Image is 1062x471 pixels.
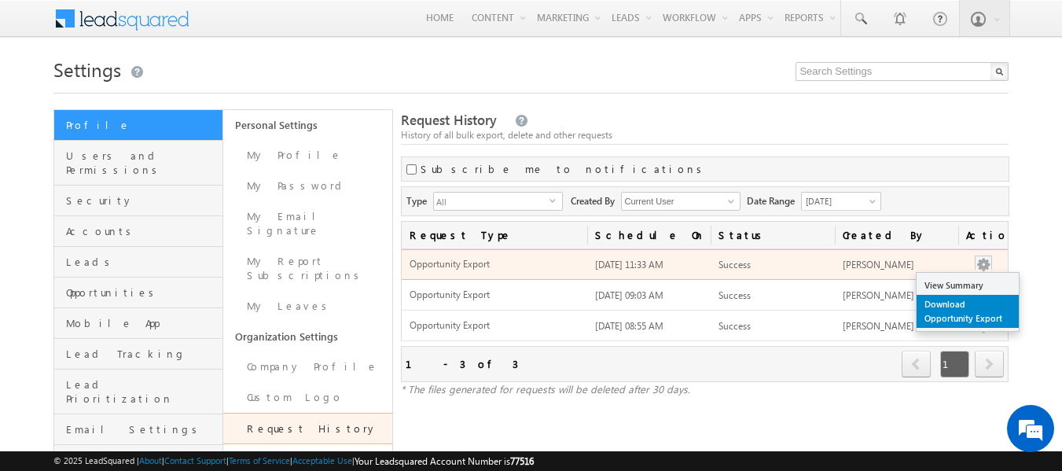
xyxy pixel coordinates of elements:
[802,194,876,208] span: [DATE]
[66,255,219,269] span: Leads
[902,352,932,377] a: prev
[223,382,392,413] a: Custom Logo
[801,192,881,211] a: [DATE]
[54,370,222,414] a: Lead Prioritization
[355,455,534,467] span: Your Leadsquared Account Number is
[223,110,392,140] a: Personal Settings
[958,222,1008,248] span: Actions
[401,128,1009,142] div: History of all bulk export, delete and other requests
[54,278,222,308] a: Opportunities
[66,285,219,300] span: Opportunities
[747,192,801,208] span: Date Range
[719,193,739,209] a: Show All Items
[718,259,751,270] span: Success
[401,111,497,129] span: Request History
[621,192,740,211] input: Type to Search
[292,455,352,465] a: Acceptable Use
[410,319,579,333] span: Opportunity Export
[66,118,219,132] span: Profile
[223,413,392,444] a: Request History
[410,258,579,271] span: Opportunity Export
[66,149,219,177] span: Users and Permissions
[940,351,969,377] span: 1
[434,193,549,210] span: All
[401,382,690,396] span: * The files generated for requests will be deleted after 30 days.
[433,192,563,211] div: All
[595,320,663,332] span: [DATE] 08:55 AM
[223,201,392,246] a: My Email Signature
[53,57,121,82] span: Settings
[223,291,392,322] a: My Leaves
[711,222,835,248] a: Status
[595,259,663,270] span: [DATE] 11:33 AM
[54,141,222,186] a: Users and Permissions
[402,222,587,248] a: Request Type
[843,289,914,301] span: [PERSON_NAME]
[410,289,579,302] span: Opportunity Export
[917,295,1019,328] a: Download Opportunity Export
[975,352,1004,377] a: next
[718,320,751,332] span: Success
[406,355,518,373] div: 1 - 3 of 3
[54,216,222,247] a: Accounts
[421,162,707,176] label: Subscribe me to notifications
[229,455,290,465] a: Terms of Service
[66,224,219,238] span: Accounts
[54,414,222,445] a: Email Settings
[587,222,711,248] a: Schedule On
[54,186,222,216] a: Security
[571,192,621,208] span: Created By
[54,339,222,370] a: Lead Tracking
[917,276,1019,295] a: View Summary
[223,140,392,171] a: My Profile
[843,259,914,270] span: [PERSON_NAME]
[406,192,433,208] span: Type
[66,377,219,406] span: Lead Prioritization
[843,320,914,332] span: [PERSON_NAME]
[223,171,392,201] a: My Password
[66,422,219,436] span: Email Settings
[796,62,1009,81] input: Search Settings
[139,455,162,465] a: About
[54,110,222,141] a: Profile
[54,247,222,278] a: Leads
[549,197,562,204] span: select
[835,222,959,248] a: Created By
[66,347,219,361] span: Lead Tracking
[164,455,226,465] a: Contact Support
[223,246,392,291] a: My Report Subscriptions
[66,193,219,208] span: Security
[66,316,219,330] span: Mobile App
[223,351,392,382] a: Company Profile
[595,289,663,301] span: [DATE] 09:03 AM
[975,351,1004,377] span: next
[718,289,751,301] span: Success
[902,351,931,377] span: prev
[53,454,534,469] span: © 2025 LeadSquared | | | | |
[223,322,392,351] a: Organization Settings
[54,308,222,339] a: Mobile App
[510,455,534,467] span: 77516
